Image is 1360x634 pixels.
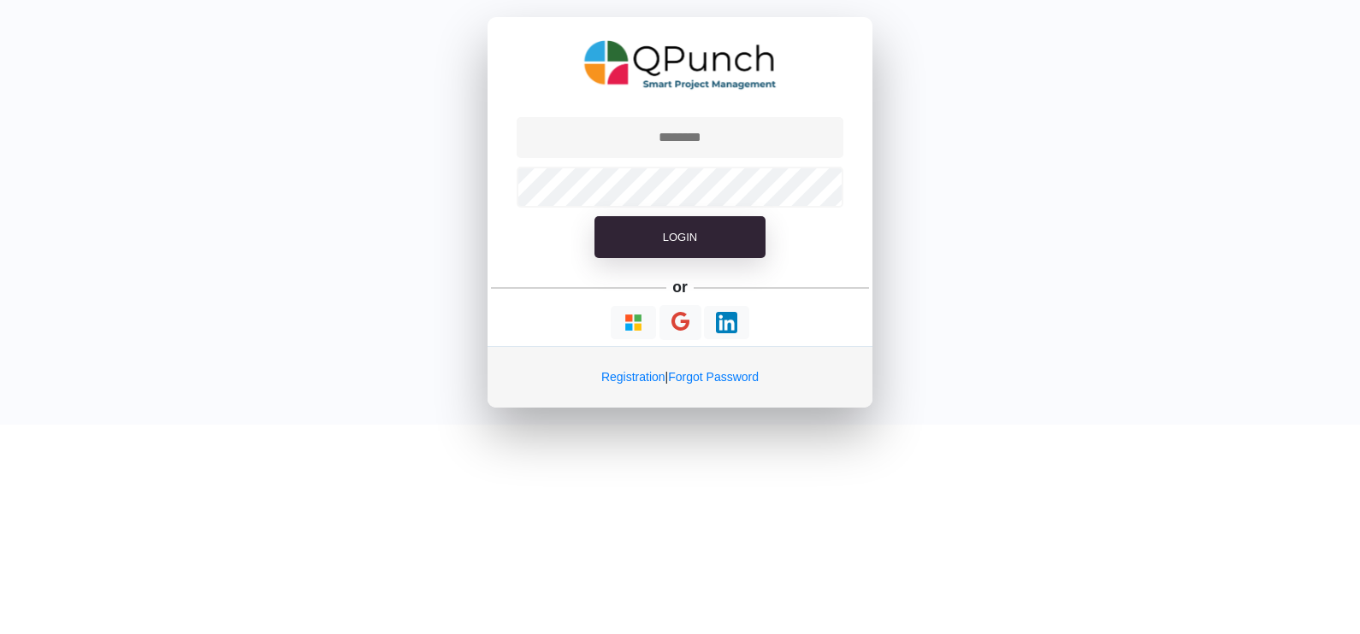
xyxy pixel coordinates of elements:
img: QPunch [584,34,777,96]
a: Registration [601,370,665,384]
button: Login [594,216,766,259]
a: Forgot Password [668,370,759,384]
button: Continue With Microsoft Azure [611,306,656,339]
button: Continue With LinkedIn [704,306,749,339]
img: Loading... [623,312,644,333]
button: Continue With Google [659,305,701,340]
span: Login [663,231,697,244]
h5: or [670,275,691,299]
img: Loading... [716,312,737,333]
div: | [488,346,872,408]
